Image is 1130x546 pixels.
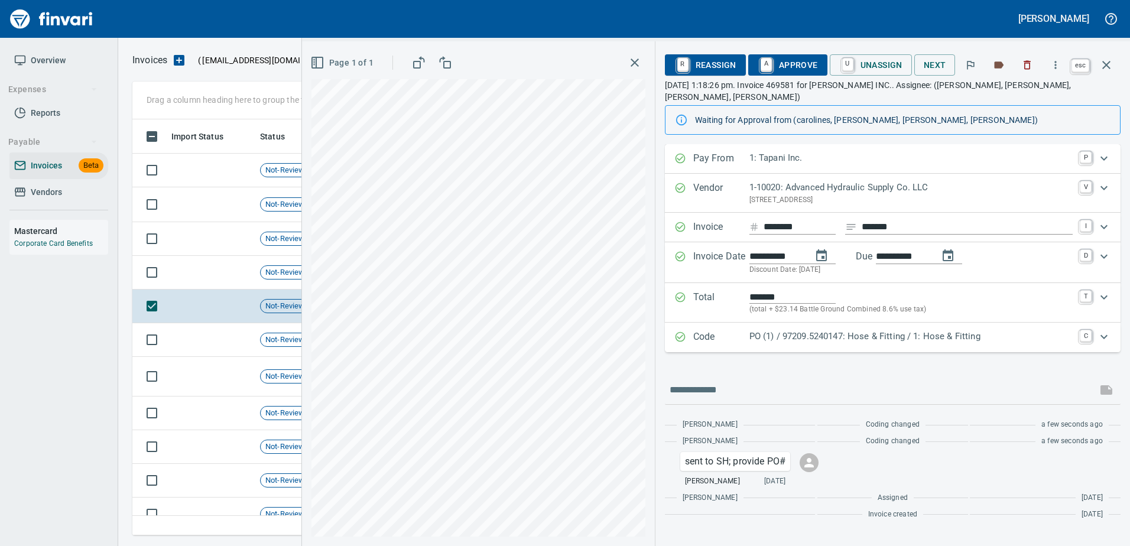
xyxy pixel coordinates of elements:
[4,131,102,153] button: Payable
[683,419,738,431] span: [PERSON_NAME]
[749,220,759,234] svg: Invoice number
[1043,52,1069,78] button: More
[758,55,818,75] span: Approve
[807,242,836,270] button: change date
[167,53,191,67] button: Upload an Invoice
[9,100,108,126] a: Reports
[749,304,1073,316] p: (total + $23.14 Battle Ground Combined 8.6% use tax)
[866,419,920,431] span: Coding changed
[9,47,108,74] a: Overview
[261,441,318,453] span: Not-Reviewed
[14,225,108,238] h6: Mastercard
[748,54,827,76] button: AApprove
[132,53,167,67] nav: breadcrumb
[261,334,318,346] span: Not-Reviewed
[261,199,318,210] span: Not-Reviewed
[1080,290,1092,302] a: T
[749,264,1073,276] p: Discount Date: [DATE]
[856,249,912,264] p: Due
[31,185,62,200] span: Vendors
[261,233,318,245] span: Not-Reviewed
[1080,330,1092,342] a: C
[261,475,318,486] span: Not-Reviewed
[924,58,946,73] span: Next
[261,165,318,176] span: Not-Reviewed
[14,239,93,248] a: Corporate Card Benefits
[830,54,912,76] button: UUnassign
[8,82,98,97] span: Expenses
[761,58,772,71] a: A
[31,106,60,121] span: Reports
[308,52,378,74] button: Page 1 of 1
[693,249,749,276] p: Invoice Date
[147,94,320,106] p: Drag a column heading here to group the table
[1014,52,1040,78] button: Discard
[685,454,785,469] p: sent to SH; provide PO#
[693,330,749,345] p: Code
[749,181,1073,194] p: 1-10020: Advanced Hydraulic Supply Co. LLC
[261,509,318,520] span: Not-Reviewed
[749,330,1073,343] p: PO (1) / 97209.5240147: Hose & Fitting / 1: Hose & Fitting
[261,371,318,382] span: Not-Reviewed
[79,159,103,173] span: Beta
[914,54,956,76] button: Next
[665,213,1121,242] div: Expand
[171,129,239,144] span: Import Status
[693,220,749,235] p: Invoice
[31,53,66,68] span: Overview
[677,58,689,71] a: R
[1080,151,1092,163] a: P
[665,242,1121,283] div: Expand
[9,152,108,179] a: InvoicesBeta
[674,55,736,75] span: Reassign
[749,151,1073,165] p: 1: Tapani Inc.
[749,194,1073,206] p: [STREET_ADDRESS]
[1041,419,1103,431] span: a few seconds ago
[934,242,962,270] button: change due date
[693,151,749,167] p: Pay From
[191,54,340,66] p: ( )
[866,435,920,447] span: Coding changed
[685,476,740,487] span: [PERSON_NAME]
[1080,220,1092,232] a: I
[261,267,318,278] span: Not-Reviewed
[7,5,96,33] img: Finvari
[1080,181,1092,193] a: V
[693,290,749,316] p: Total
[986,52,1012,78] button: Labels
[201,54,337,66] span: [EMAIL_ADDRESS][DOMAIN_NAME]
[4,79,102,100] button: Expenses
[171,129,223,144] span: Import Status
[683,492,738,504] span: [PERSON_NAME]
[132,53,167,67] p: Invoices
[1080,249,1092,261] a: D
[695,109,1110,131] div: Waiting for Approval from (carolines, [PERSON_NAME], [PERSON_NAME], [PERSON_NAME])
[957,52,983,78] button: Flag
[260,129,285,144] span: Status
[665,174,1121,213] div: Expand
[1015,9,1092,28] button: [PERSON_NAME]
[868,509,918,521] span: Invoice created
[665,79,1121,103] p: [DATE] 1:18:26 pm. Invoice 469581 for [PERSON_NAME] INC.. Assignee: ([PERSON_NAME], [PERSON_NAME]...
[764,476,785,487] span: [DATE]
[693,181,749,206] p: Vendor
[260,129,300,144] span: Status
[1082,492,1103,504] span: [DATE]
[683,435,738,447] span: [PERSON_NAME]
[680,452,790,471] div: Click for options
[665,144,1121,174] div: Expand
[313,56,374,70] span: Page 1 of 1
[1071,59,1089,72] a: esc
[261,408,318,419] span: Not-Reviewed
[1018,12,1089,25] h5: [PERSON_NAME]
[1092,376,1121,404] span: This records your message into the invoice and notifies anyone mentioned
[1082,509,1103,521] span: [DATE]
[842,58,853,71] a: U
[878,492,908,504] span: Assigned
[31,158,62,173] span: Invoices
[1041,435,1103,447] span: a few seconds ago
[665,54,746,76] button: RReassign
[839,55,902,75] span: Unassign
[845,221,857,233] svg: Invoice description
